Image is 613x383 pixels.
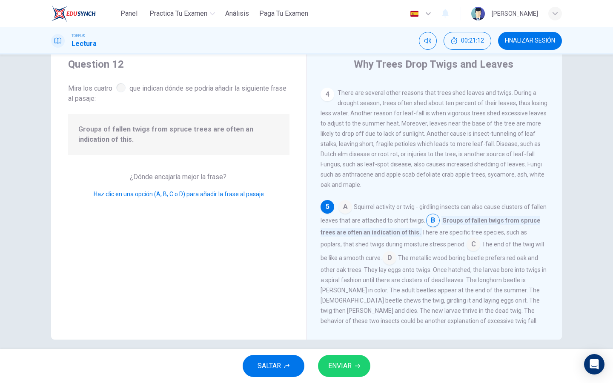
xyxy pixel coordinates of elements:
[115,6,143,21] button: Panel
[120,9,137,19] span: Panel
[321,88,334,101] div: 4
[321,229,527,248] span: There are specific tree species, such as poplars, that shed twigs during moisture stress period.
[584,354,604,374] div: Open Intercom Messenger
[426,214,440,227] span: B
[471,7,485,20] img: Profile picture
[321,254,547,324] span: The metallic wood boring beetle prefers red oak and other oak trees. They lay eggs onto twigs. On...
[321,89,547,188] span: There are several other reasons that trees shed leaves and twigs. During a drought season, trees ...
[409,11,420,17] img: es
[130,173,228,181] span: ¿Dónde encajaría mejor la frase?
[68,81,289,104] span: Mira los cuatro que indican dónde se podría añadir la siguiente frase al pasaje:
[72,39,97,49] h1: Lectura
[94,191,264,197] span: Haz clic en una opción (A, B, C o D) para añadir la frase al pasaje
[78,124,279,145] span: Groups of fallen twigs from spruce trees are often an indication of this.
[321,200,334,214] div: 5
[321,203,547,224] span: Squirrel activity or twig - girdling insects can also cause clusters of fallen leaves that are at...
[146,6,218,21] button: Practica tu examen
[72,33,85,39] span: TOEFL®
[419,32,437,50] div: Silenciar
[68,57,289,71] h4: Question 12
[467,237,480,251] span: C
[222,6,252,21] button: Análisis
[444,32,491,50] div: Ocultar
[498,32,562,50] button: FINALIZAR SESIÓN
[354,57,513,71] h4: Why Trees Drop Twigs and Leaves
[256,6,312,21] button: Paga Tu Examen
[149,9,207,19] span: Practica tu examen
[318,355,370,377] button: ENVIAR
[243,355,304,377] button: SALTAR
[51,5,115,22] a: EduSynch logo
[258,360,281,372] span: SALTAR
[259,9,308,19] span: Paga Tu Examen
[505,37,555,44] span: FINALIZAR SESIÓN
[225,9,249,19] span: Análisis
[461,37,484,44] span: 00:21:12
[51,5,96,22] img: EduSynch logo
[338,200,352,214] span: A
[328,360,352,372] span: ENVIAR
[444,32,491,50] button: 00:21:12
[492,9,538,19] div: [PERSON_NAME]
[383,251,396,265] span: D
